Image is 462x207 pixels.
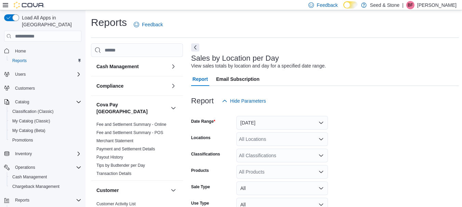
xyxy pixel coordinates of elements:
p: Seed & Stone [370,1,399,9]
a: My Catalog (Beta) [10,127,48,135]
button: Operations [12,163,38,172]
span: Chargeback Management [12,184,60,189]
h3: Compliance [96,83,123,89]
div: Cova Pay [GEOGRAPHIC_DATA] [91,120,183,180]
button: Operations [1,163,84,172]
label: Classifications [191,151,220,157]
a: Merchant Statement [96,138,133,143]
button: Customer [96,187,168,194]
span: Reports [12,58,27,63]
button: Cova Pay [GEOGRAPHIC_DATA] [96,101,168,115]
button: Next [191,43,199,51]
a: Customer Activity List [96,202,136,206]
span: Promotions [10,136,81,144]
span: Inventory [15,151,32,157]
span: Customers [15,86,35,91]
span: Home [12,46,81,55]
span: Inventory [12,150,81,158]
span: Catalog [12,98,81,106]
button: Users [1,70,84,79]
button: My Catalog (Classic) [7,116,84,126]
span: Transaction Details [96,171,131,176]
button: Inventory [1,149,84,159]
button: Reports [1,195,84,205]
span: My Catalog (Beta) [10,127,81,135]
span: Promotions [12,137,33,143]
h1: Reports [91,16,127,29]
span: Reports [12,196,81,204]
span: Operations [15,165,35,170]
span: My Catalog (Beta) [12,128,45,133]
button: My Catalog (Beta) [7,126,84,135]
button: Classification (Classic) [7,107,84,116]
span: Cash Management [10,173,81,181]
button: Reports [7,56,84,65]
button: Catalog [12,98,32,106]
button: Users [12,70,28,78]
button: Open list of options [318,136,324,142]
a: Chargeback Management [10,182,62,191]
span: BF [408,1,413,9]
span: Catalog [15,99,29,105]
span: Reports [15,197,29,203]
a: Payment and Settlement Details [96,147,155,151]
a: My Catalog (Classic) [10,117,53,125]
a: Customers [12,84,38,92]
img: Cova [14,2,44,9]
label: Products [191,168,209,173]
h3: Cash Management [96,63,139,70]
p: | [402,1,404,9]
span: Merchant Statement [96,138,133,144]
span: Report [193,72,208,86]
a: Fee and Settlement Summary - Online [96,122,167,127]
label: Sale Type [191,184,210,190]
span: Feedback [317,2,338,9]
button: Open list of options [318,153,324,158]
label: Use Type [191,201,209,206]
button: Cash Management [169,62,177,71]
button: Compliance [169,82,177,90]
span: Hide Parameters [230,98,266,104]
a: Fee and Settlement Summary - POS [96,130,163,135]
button: All [236,181,328,195]
button: Cash Management [7,172,84,182]
div: Brian Furman [406,1,414,9]
button: Customers [1,83,84,93]
button: Chargeback Management [7,182,84,191]
button: Reports [12,196,32,204]
button: Cova Pay [GEOGRAPHIC_DATA] [169,104,177,112]
span: My Catalog (Classic) [10,117,81,125]
a: Feedback [131,18,166,31]
button: Home [1,46,84,56]
button: Promotions [7,135,84,145]
h3: Customer [96,187,119,194]
button: Inventory [12,150,35,158]
span: Classification (Classic) [12,109,54,114]
a: Classification (Classic) [10,107,56,116]
button: Open list of options [318,169,324,175]
h3: Sales by Location per Day [191,54,279,62]
a: Promotions [10,136,36,144]
span: Users [12,70,81,78]
a: Payout History [96,155,123,160]
h3: Report [191,97,214,105]
span: Operations [12,163,81,172]
span: Email Subscription [216,72,260,86]
span: Chargeback Management [10,182,81,191]
button: Catalog [1,97,84,107]
span: Fee and Settlement Summary - POS [96,130,163,135]
span: Classification (Classic) [10,107,81,116]
label: Locations [191,135,211,141]
a: Reports [10,57,29,65]
a: Cash Management [10,173,50,181]
span: Reports [10,57,81,65]
button: Compliance [96,83,168,89]
a: Home [12,47,29,55]
div: View sales totals by location and day for a specified date range. [191,62,326,70]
